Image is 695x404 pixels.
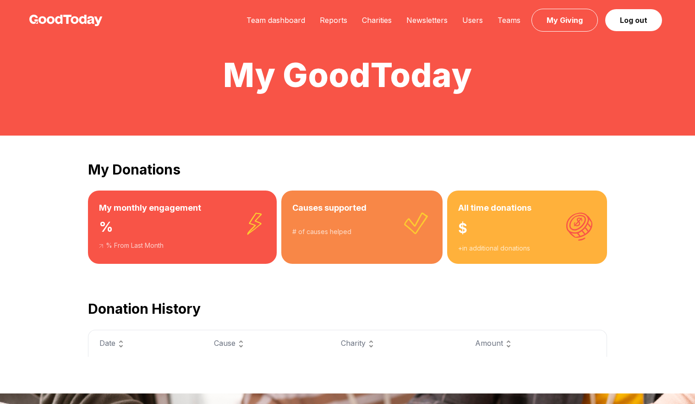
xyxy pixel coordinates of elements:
div: Amount [475,338,596,349]
a: Teams [490,16,528,25]
a: Team dashboard [239,16,312,25]
h2: Donation History [88,300,607,317]
div: $ [458,214,596,244]
a: Users [455,16,490,25]
h3: Causes supported [292,202,431,214]
h2: My Donations [88,161,607,178]
h3: All time donations [458,202,596,214]
div: Cause [214,338,319,349]
div: # of causes helped [292,227,431,236]
a: Charities [355,16,399,25]
a: Log out [605,9,662,31]
div: + in additional donations [458,244,596,253]
div: % [99,214,266,241]
a: Newsletters [399,16,455,25]
div: Charity [341,338,453,349]
a: Reports [312,16,355,25]
h3: My monthly engagement [99,202,266,214]
div: Date [99,338,192,349]
img: GoodToday [29,15,103,26]
a: My Giving [531,9,598,32]
div: % From Last Month [99,241,266,250]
